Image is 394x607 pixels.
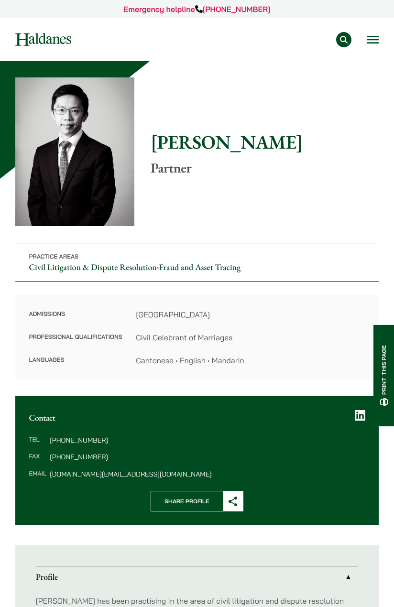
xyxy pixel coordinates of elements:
dd: Cantonese • English • Mandarin [136,355,365,366]
dt: Fax [29,454,46,471]
a: Fraud and Asset Tracing [159,262,241,273]
dt: Professional Qualifications [29,332,122,355]
h1: [PERSON_NAME] [151,130,379,153]
dd: [PHONE_NUMBER] [50,437,365,444]
span: Practice Areas [29,253,78,260]
dd: [DOMAIN_NAME][EMAIL_ADDRESS][DOMAIN_NAME] [50,471,365,477]
h2: Contact [29,413,365,423]
dt: Email [29,471,46,477]
img: Logo of Haldanes [15,33,71,46]
dt: Languages [29,355,122,366]
img: Henry Ma photo [15,77,134,226]
dt: Tel [29,437,46,454]
dd: Civil Celebrant of Marriages [136,332,365,343]
a: Emergency helpline[PHONE_NUMBER] [124,4,271,14]
a: Profile [36,566,359,588]
p: • [15,243,379,282]
span: Share Profile [151,491,223,511]
button: Share Profile [151,491,243,511]
a: Civil Litigation & Dispute Resolution [29,262,156,273]
p: Partner [151,160,379,176]
dd: [PHONE_NUMBER] [50,454,365,460]
button: Search [336,32,351,47]
a: LinkedIn [355,410,365,422]
dt: Admissions [29,309,122,332]
button: Open menu [367,36,379,43]
dd: [GEOGRAPHIC_DATA] [136,309,365,320]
